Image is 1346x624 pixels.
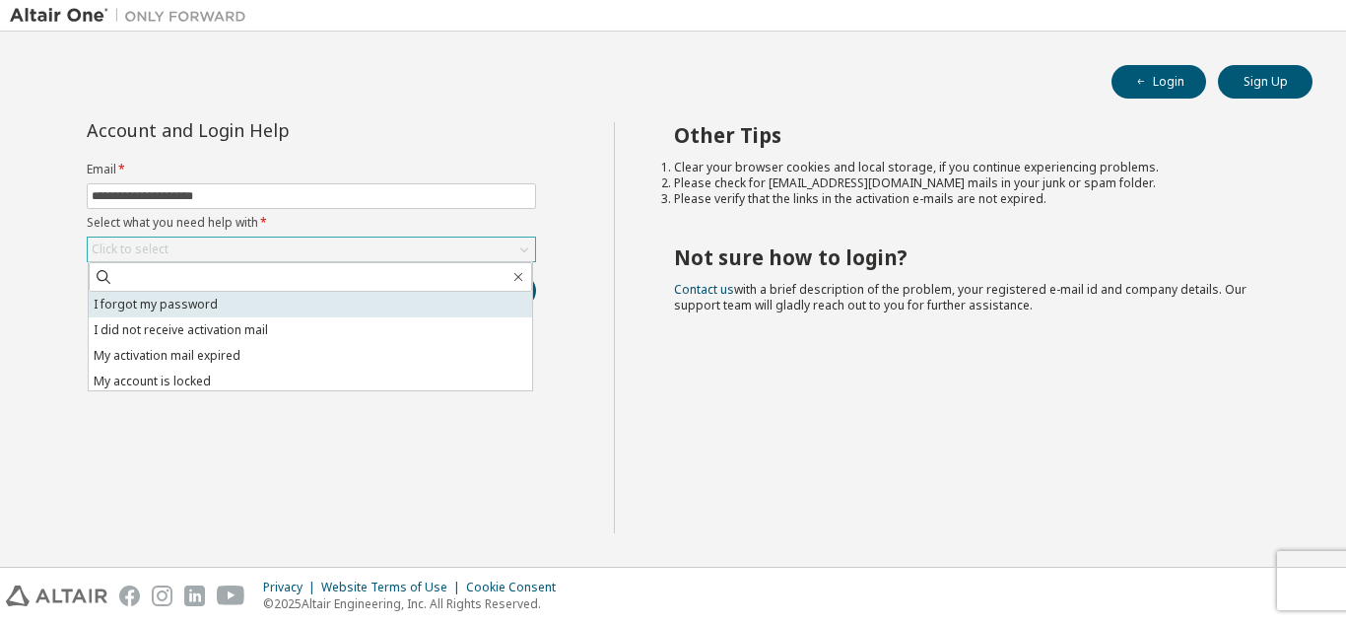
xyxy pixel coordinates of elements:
a: Contact us [674,281,734,298]
div: Cookie Consent [466,580,568,595]
img: Altair One [10,6,256,26]
li: I forgot my password [89,292,532,317]
label: Select what you need help with [87,215,536,231]
div: Account and Login Help [87,122,446,138]
div: Website Terms of Use [321,580,466,595]
h2: Not sure how to login? [674,244,1278,270]
div: Privacy [263,580,321,595]
img: linkedin.svg [184,586,205,606]
li: Please verify that the links in the activation e-mails are not expired. [674,191,1278,207]
img: altair_logo.svg [6,586,107,606]
li: Please check for [EMAIL_ADDRESS][DOMAIN_NAME] mails in your junk or spam folder. [674,175,1278,191]
button: Sign Up [1218,65,1312,99]
div: Click to select [88,238,535,261]
p: © 2025 Altair Engineering, Inc. All Rights Reserved. [263,595,568,612]
span: with a brief description of the problem, your registered e-mail id and company details. Our suppo... [674,281,1246,313]
h2: Other Tips [674,122,1278,148]
button: Login [1111,65,1206,99]
li: Clear your browser cookies and local storage, if you continue experiencing problems. [674,160,1278,175]
img: facebook.svg [119,586,140,606]
label: Email [87,162,536,177]
img: youtube.svg [217,586,245,606]
img: instagram.svg [152,586,172,606]
div: Click to select [92,242,168,257]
